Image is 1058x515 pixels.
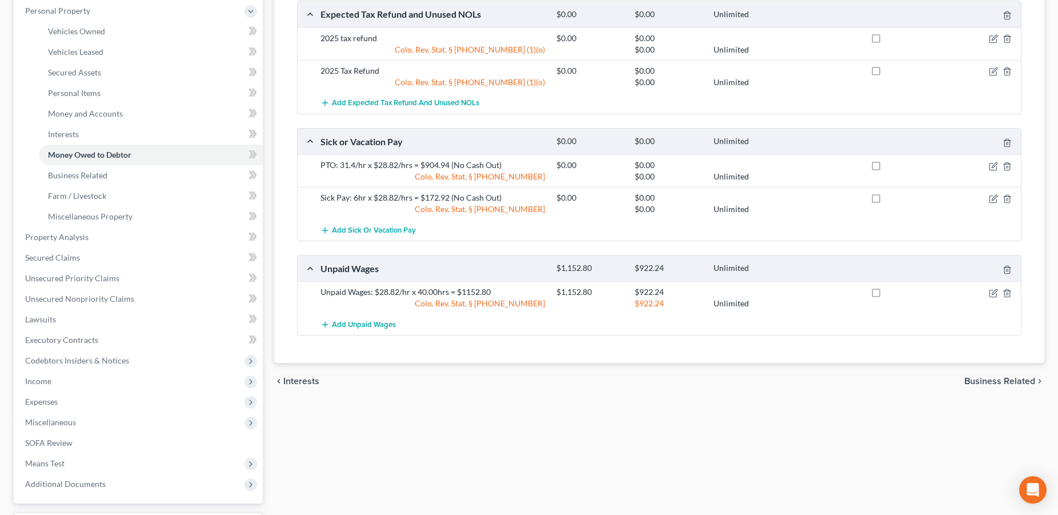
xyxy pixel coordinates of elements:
i: chevron_right [1035,377,1044,386]
span: Business Related [964,377,1035,386]
a: Unsecured Nonpriority Claims [16,289,263,309]
div: $0.00 [551,136,630,147]
span: Personal Items [48,88,101,98]
div: $0.00 [551,9,630,20]
span: Codebtors Insiders & Notices [25,356,129,365]
div: Sick Pay: 6hr x $28.82/hrs = $172.92 (No Cash Out) [315,192,551,203]
div: Colo. Rev. Stat. § [PHONE_NUMBER] (1)(o) [315,77,551,88]
span: Miscellaneous Property [48,211,133,221]
div: Unlimited [708,9,787,20]
span: Expenses [25,397,58,406]
a: Secured Assets [39,62,263,83]
a: SOFA Review [16,433,263,453]
div: $922.24 [629,298,708,309]
span: Additional Documents [25,479,106,489]
span: Lawsuits [25,314,56,324]
span: Income [25,376,51,386]
button: Add Expected Tax Refund and Unused NOLs [320,93,479,114]
div: Colo. Rev. Stat. § [PHONE_NUMBER] (1)(o) [315,44,551,55]
span: Executory Contracts [25,335,98,345]
a: Business Related [39,165,263,186]
a: Farm / Livestock [39,186,263,206]
a: Vehicles Leased [39,42,263,62]
div: Unpaid Wages [315,262,551,274]
div: $0.00 [629,171,708,182]
div: $0.00 [629,33,708,44]
div: Unlimited [708,171,787,182]
div: $922.24 [629,263,708,274]
div: Unlimited [708,298,787,309]
button: Add Unpaid Wages [320,314,396,335]
div: Open Intercom Messenger [1019,476,1047,504]
a: Lawsuits [16,309,263,330]
span: Add Sick or Vacation Pay [332,226,416,235]
div: 2025 Tax Refund [315,65,551,77]
div: Unlimited [708,136,787,147]
div: $1,152.80 [551,286,630,298]
a: Unsecured Priority Claims [16,268,263,289]
a: Vehicles Owned [39,21,263,42]
button: Add Sick or Vacation Pay [320,219,416,241]
div: Colo. Rev. Stat. § [PHONE_NUMBER] [315,203,551,215]
span: SOFA Review [25,438,73,448]
div: $0.00 [629,136,708,147]
div: $0.00 [629,77,708,88]
div: $0.00 [551,33,630,44]
div: $922.24 [629,286,708,298]
a: Secured Claims [16,247,263,268]
div: $0.00 [551,65,630,77]
span: Interests [283,377,319,386]
div: $0.00 [551,159,630,171]
span: Means Test [25,458,65,468]
a: Interests [39,124,263,145]
a: Executory Contracts [16,330,263,350]
a: Money Owed to Debtor [39,145,263,165]
div: $0.00 [629,65,708,77]
div: Unlimited [708,77,787,88]
span: Miscellaneous [25,417,76,427]
div: Unpaid Wages: $28.82/hr x 40.00hrs = $1152.80 [315,286,551,298]
div: 2025 tax refund [315,33,551,44]
div: Sick or Vacation Pay [315,135,551,147]
div: $0.00 [629,44,708,55]
a: Money and Accounts [39,103,263,124]
button: Business Related chevron_right [964,377,1044,386]
div: $1,152.80 [551,263,630,274]
span: Add Expected Tax Refund and Unused NOLs [332,99,479,108]
span: Vehicles Owned [48,26,105,36]
div: Unlimited [708,203,787,215]
div: $0.00 [629,9,708,20]
span: Unsecured Priority Claims [25,273,119,283]
div: $0.00 [629,192,708,203]
span: Personal Property [25,6,90,15]
span: Business Related [48,170,107,180]
a: Personal Items [39,83,263,103]
span: Add Unpaid Wages [332,320,396,329]
span: Money and Accounts [48,109,123,118]
div: Unlimited [708,263,787,274]
i: chevron_left [274,377,283,386]
div: $0.00 [629,159,708,171]
a: Property Analysis [16,227,263,247]
span: Property Analysis [25,232,89,242]
div: Unlimited [708,44,787,55]
span: Vehicles Leased [48,47,103,57]
span: Secured Claims [25,253,80,262]
div: $0.00 [629,203,708,215]
span: Farm / Livestock [48,191,106,201]
a: Miscellaneous Property [39,206,263,227]
span: Secured Assets [48,67,101,77]
div: Colo. Rev. Stat. § [PHONE_NUMBER] [315,171,551,182]
div: PTO: 31.4/hr x $28.82/hrs = $904.94 (No Cash Out) [315,159,551,171]
button: chevron_left Interests [274,377,319,386]
span: Unsecured Nonpriority Claims [25,294,134,304]
div: Expected Tax Refund and Unused NOLs [315,8,551,20]
span: Interests [48,129,79,139]
div: $0.00 [551,192,630,203]
div: Colo. Rev. Stat. § [PHONE_NUMBER] [315,298,551,309]
span: Money Owed to Debtor [48,150,131,159]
